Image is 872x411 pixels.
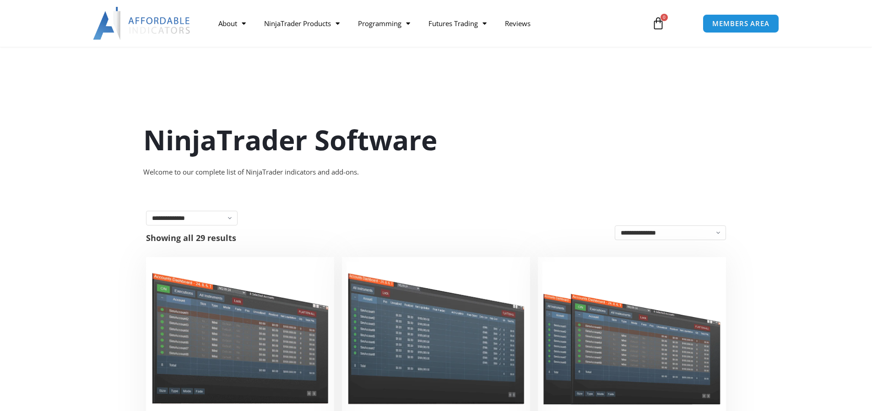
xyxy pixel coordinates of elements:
a: MEMBERS AREA [703,14,779,33]
div: Welcome to our complete list of NinjaTrader indicators and add-ons. [143,166,729,179]
a: About [209,13,255,34]
span: MEMBERS AREA [712,20,769,27]
select: Shop order [615,225,726,240]
p: Showing all 29 results [146,234,236,242]
a: 0 [638,10,678,37]
nav: Menu [209,13,641,34]
a: NinjaTrader Products [255,13,349,34]
a: Futures Trading [419,13,496,34]
h1: NinjaTrader Software [143,121,729,159]
img: Account Risk Manager [347,262,525,404]
span: 0 [661,14,668,21]
img: LogoAI | Affordable Indicators – NinjaTrader [93,7,191,40]
img: Duplicate Account Actions [151,262,330,404]
a: Reviews [496,13,540,34]
img: Accounts Dashboard Suite [542,262,721,405]
a: Programming [349,13,419,34]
